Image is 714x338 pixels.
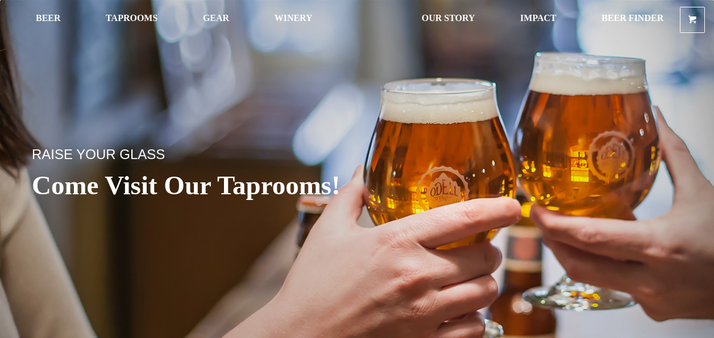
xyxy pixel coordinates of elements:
[513,14,555,23] span: Impact
[100,14,163,23] span: Taprooms
[584,7,671,33] a: Beer Finder
[592,14,663,23] span: Beer Finder
[199,14,230,23] span: Gear
[506,7,563,33] a: Impact
[93,7,170,33] a: Taprooms
[28,7,71,33] a: Beer
[337,7,379,33] a: Odell Home
[266,14,312,23] span: Winery
[412,14,478,23] span: Our Story
[32,147,119,162] span: Raise your glass
[32,171,387,199] h2: Come Visit Our Taprooms!
[192,7,238,33] a: Gear
[259,7,319,33] a: Winery
[405,7,485,33] a: Our Story
[36,14,64,23] span: Beer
